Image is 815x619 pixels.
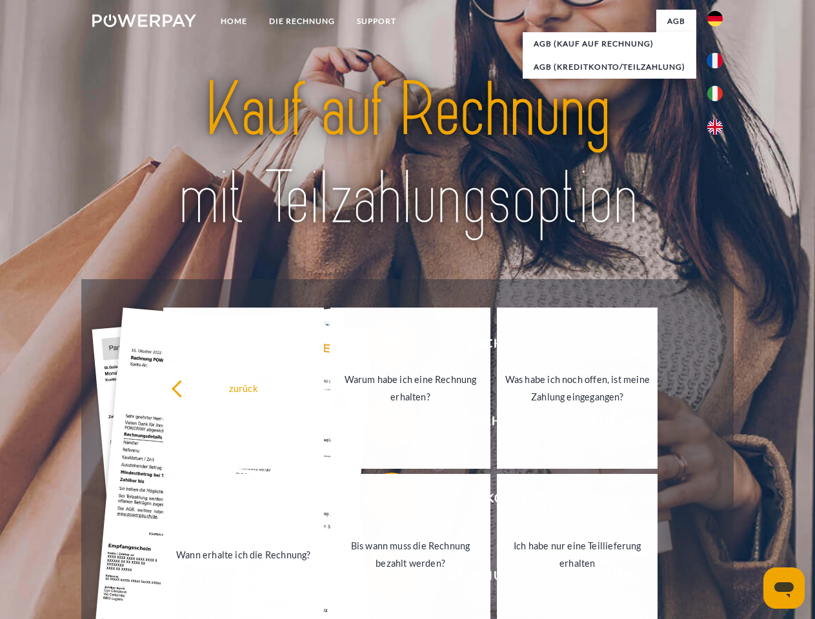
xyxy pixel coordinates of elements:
img: title-powerpay_de.svg [123,62,692,247]
div: Bis wann muss die Rechnung bezahlt werden? [338,537,483,572]
img: logo-powerpay-white.svg [92,14,196,27]
a: SUPPORT [346,10,407,33]
div: Warum habe ich eine Rechnung erhalten? [338,371,483,406]
div: Ich habe nur eine Teillieferung erhalten [505,537,650,572]
a: agb [656,10,696,33]
a: AGB (Kauf auf Rechnung) [523,32,696,55]
div: zurück [171,379,316,397]
div: Was habe ich noch offen, ist meine Zahlung eingegangen? [505,371,650,406]
img: en [707,119,723,135]
iframe: Schaltfläche zum Öffnen des Messaging-Fensters [763,567,805,609]
a: DIE RECHNUNG [258,10,346,33]
a: Home [210,10,258,33]
div: Wann erhalte ich die Rechnung? [171,545,316,563]
a: Was habe ich noch offen, ist meine Zahlung eingegangen? [497,308,658,469]
a: AGB (Kreditkonto/Teilzahlung) [523,55,696,79]
img: it [707,86,723,101]
img: de [707,11,723,26]
img: fr [707,53,723,68]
